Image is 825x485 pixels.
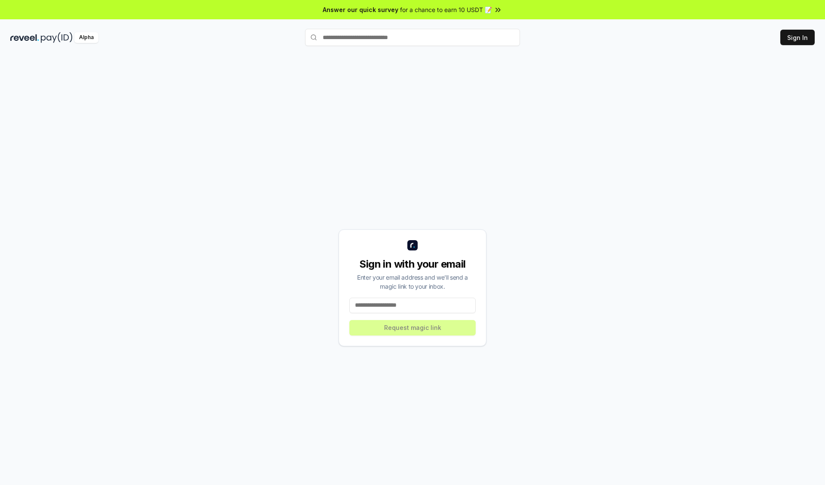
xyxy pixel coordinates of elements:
div: Alpha [74,32,98,43]
span: Answer our quick survey [323,5,398,14]
img: logo_small [407,240,418,250]
div: Sign in with your email [349,257,476,271]
span: for a chance to earn 10 USDT 📝 [400,5,492,14]
button: Sign In [780,30,815,45]
div: Enter your email address and we’ll send a magic link to your inbox. [349,273,476,291]
img: reveel_dark [10,32,39,43]
img: pay_id [41,32,73,43]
